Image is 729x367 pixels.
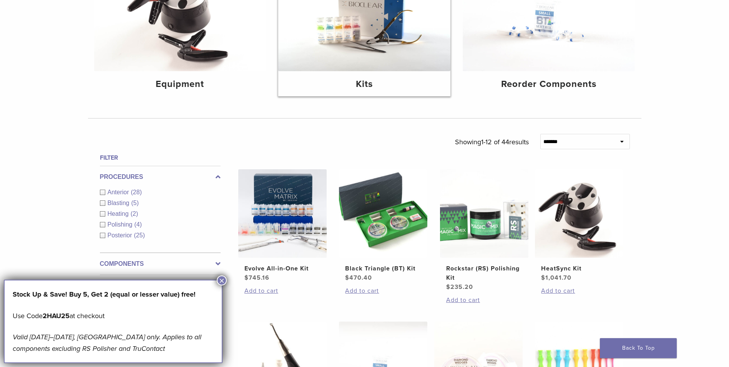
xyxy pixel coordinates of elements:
[13,333,201,353] em: Valid [DATE]–[DATE], [GEOGRAPHIC_DATA] only. Applies to all components excluding RS Polisher and ...
[100,259,221,269] label: Components
[131,210,138,217] span: (2)
[446,283,473,291] bdi: 235.20
[345,274,349,282] span: $
[541,286,617,295] a: Add to cart: “HeatSync Kit”
[481,138,509,146] span: 1-12 of 44
[100,172,221,182] label: Procedures
[446,264,522,282] h2: Rockstar (RS) Polishing Kit
[446,295,522,305] a: Add to cart: “Rockstar (RS) Polishing Kit”
[541,264,617,273] h2: HeatSync Kit
[134,221,142,228] span: (4)
[100,153,221,162] h4: Filter
[469,77,629,91] h4: Reorder Components
[440,169,528,258] img: Rockstar (RS) Polishing Kit
[108,232,134,239] span: Posterior
[244,286,320,295] a: Add to cart: “Evolve All-in-One Kit”
[446,283,450,291] span: $
[131,189,142,195] span: (28)
[217,275,227,285] button: Close
[284,77,444,91] h4: Kits
[108,221,135,228] span: Polishing
[100,77,260,91] h4: Equipment
[244,264,320,273] h2: Evolve All-in-One Kit
[535,169,624,282] a: HeatSync KitHeatSync Kit $1,041.70
[244,274,249,282] span: $
[535,169,623,258] img: HeatSync Kit
[440,169,529,292] a: Rockstar (RS) Polishing KitRockstar (RS) Polishing Kit $235.20
[339,169,428,282] a: Black Triangle (BT) KitBlack Triangle (BT) Kit $470.40
[345,264,421,273] h2: Black Triangle (BT) Kit
[345,286,421,295] a: Add to cart: “Black Triangle (BT) Kit”
[134,232,145,239] span: (25)
[455,134,529,150] p: Showing results
[238,169,327,258] img: Evolve All-in-One Kit
[131,200,139,206] span: (5)
[541,274,571,282] bdi: 1,041.70
[244,274,269,282] bdi: 745.16
[13,290,196,299] strong: Stock Up & Save! Buy 5, Get 2 (equal or lesser value) free!
[43,312,70,320] strong: 2HAU25
[108,210,131,217] span: Heating
[108,200,131,206] span: Blasting
[600,338,677,358] a: Back To Top
[238,169,327,282] a: Evolve All-in-One KitEvolve All-in-One Kit $745.16
[13,310,214,322] p: Use Code at checkout
[108,189,131,195] span: Anterior
[345,274,372,282] bdi: 470.40
[339,169,427,258] img: Black Triangle (BT) Kit
[541,274,545,282] span: $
